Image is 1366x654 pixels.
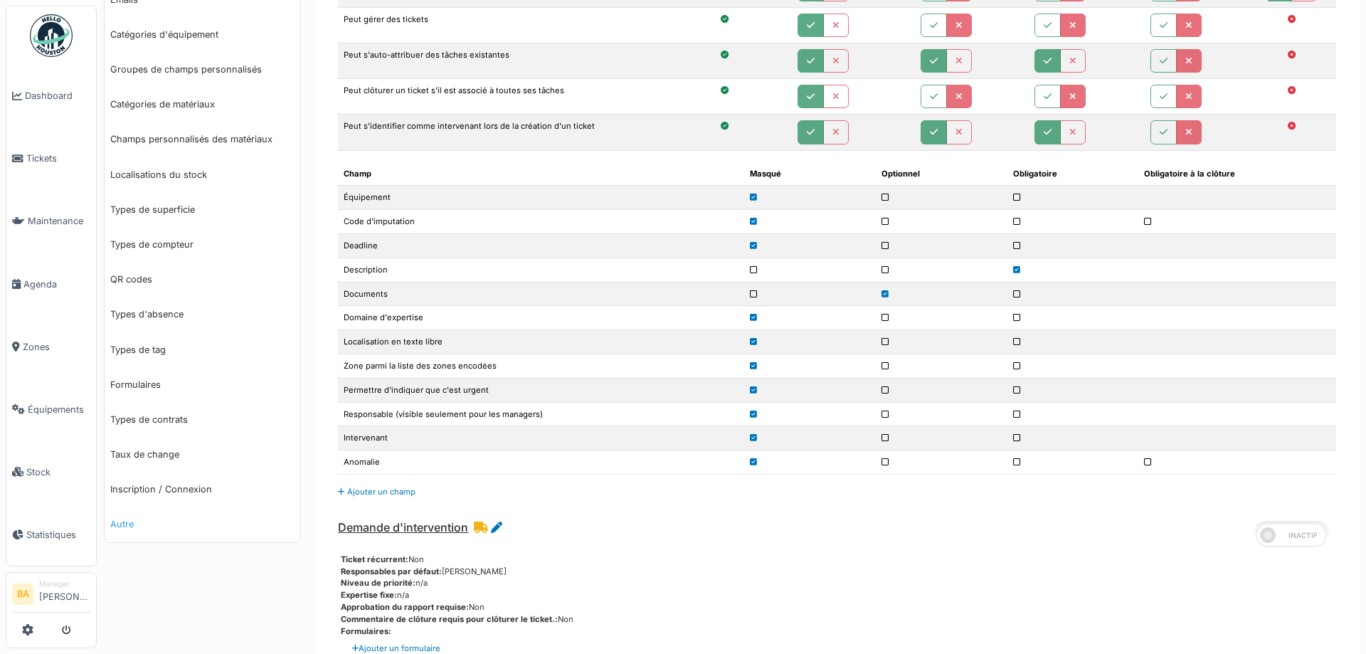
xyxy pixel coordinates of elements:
[341,554,1336,566] div: Non
[105,17,300,52] a: Catégories d'équipement
[338,43,680,79] td: Peut s'auto-attribuer des tâches existantes
[876,162,1007,186] th: Optionnel
[105,157,300,192] a: Localisations du stock
[1138,162,1336,186] th: Obligatoire à la clôture
[341,602,469,612] span: Approbation du rapport requise:
[26,465,90,479] span: Stock
[105,472,300,507] a: Inscription / Connexion
[23,278,90,291] span: Agenda
[105,297,300,332] a: Types d'absence
[6,253,96,315] a: Agenda
[341,577,1336,589] div: n/a
[338,402,743,426] td: Responsable (visible seulement pour les managers)
[338,79,680,115] td: Peut clôturer un ticket s'il est associé à toutes ses tâches
[28,214,90,228] span: Maintenance
[105,227,300,262] a: Types de compteur
[338,426,743,450] td: Intervenant
[338,306,743,330] td: Domaine d'expertise
[338,186,743,210] td: Équipement
[1007,162,1139,186] th: Obligatoire
[39,579,90,589] div: Manager
[341,613,1336,626] div: Non
[26,528,90,542] span: Statistiques
[39,579,90,609] li: [PERSON_NAME]
[341,614,558,624] span: Commentaire de clôture requis pour clôturer le ticket.:
[6,65,96,127] a: Dashboard
[105,332,300,367] a: Types de tag
[338,7,680,43] td: Peut gérer des tickets
[338,282,743,306] td: Documents
[341,566,442,576] span: Responsables par défaut:
[105,122,300,157] a: Champs personnalisés des matériaux
[341,590,397,600] span: Expertise fixe:
[28,403,90,416] span: Équipements
[341,554,408,564] span: Ticket récurrent:
[338,210,743,234] td: Code d'imputation
[25,89,90,102] span: Dashboard
[744,162,876,186] th: Masqué
[26,152,90,165] span: Tickets
[6,315,96,378] a: Zones
[341,566,1336,578] div: [PERSON_NAME]
[105,507,300,542] a: Autre
[341,578,415,588] span: Niveau de priorité:
[341,626,391,636] span: Formulaires:
[105,437,300,472] a: Taux de change
[338,450,743,475] td: Anomalie
[338,487,415,497] a: Ajouter un champ
[338,234,743,258] td: Deadline
[338,115,680,150] td: Peut s'identifier comme intervenant lors de la création d'un ticket
[105,192,300,227] a: Types de superficie
[105,52,300,87] a: Groupes de champs personnalisés
[6,441,96,503] a: Stock
[105,87,300,122] a: Catégories de matériaux
[6,503,96,566] a: Statistiques
[30,14,73,57] img: Badge_color-CXgf-gQk.svg
[338,520,468,534] span: Demande d'intervention
[341,589,1336,601] div: n/a
[12,579,90,613] a: BA Manager[PERSON_NAME]
[338,162,743,186] th: Champ
[338,354,743,379] td: Zone parmi la liste des zones encodées
[6,190,96,253] a: Maintenance
[105,402,300,437] a: Types de contrats
[105,262,300,297] a: QR codes
[338,378,743,402] td: Permettre d'indiquer que c'est urgent
[6,127,96,190] a: Tickets
[338,330,743,354] td: Localisation en texte libre
[341,601,1336,613] div: Non
[338,258,743,282] td: Description
[23,340,90,354] span: Zones
[6,378,96,441] a: Équipements
[12,584,33,605] li: BA
[105,367,300,402] a: Formulaires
